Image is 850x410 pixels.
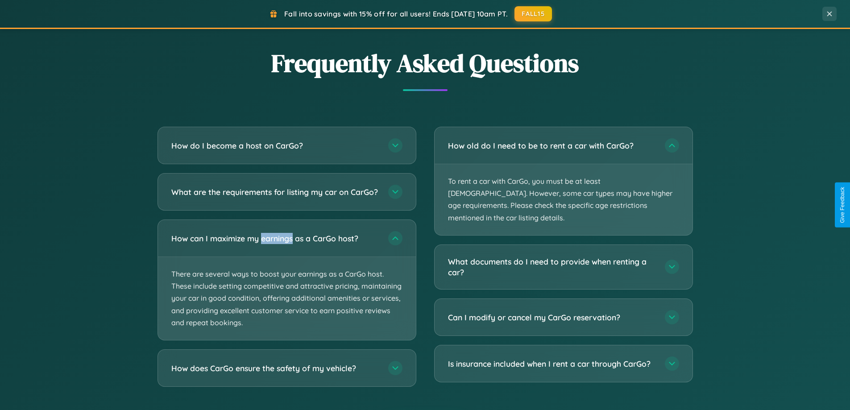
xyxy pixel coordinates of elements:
[448,140,656,151] h3: How old do I need to be to rent a car with CarGo?
[171,233,379,244] h3: How can I maximize my earnings as a CarGo host?
[448,312,656,323] h3: Can I modify or cancel my CarGo reservation?
[158,46,693,80] h2: Frequently Asked Questions
[839,187,846,223] div: Give Feedback
[435,164,692,235] p: To rent a car with CarGo, you must be at least [DEMOGRAPHIC_DATA]. However, some car types may ha...
[448,358,656,369] h3: Is insurance included when I rent a car through CarGo?
[171,363,379,374] h3: How does CarGo ensure the safety of my vehicle?
[284,9,508,18] span: Fall into savings with 15% off for all users! Ends [DATE] 10am PT.
[171,140,379,151] h3: How do I become a host on CarGo?
[171,186,379,198] h3: What are the requirements for listing my car on CarGo?
[158,257,416,340] p: There are several ways to boost your earnings as a CarGo host. These include setting competitive ...
[448,256,656,278] h3: What documents do I need to provide when renting a car?
[514,6,552,21] button: FALL15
